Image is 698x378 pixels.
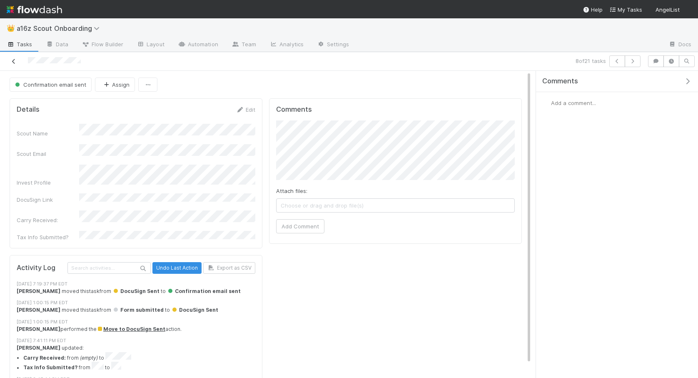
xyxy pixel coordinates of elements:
[576,57,606,65] span: 8 of 21 tasks
[225,38,263,52] a: Team
[17,318,255,325] div: [DATE] 1:00:15 PM EDT
[310,38,356,52] a: Settings
[17,280,255,288] div: [DATE] 7:19:37 PM EDT
[543,99,551,107] img: avatar_6daca87a-2c2e-4848-8ddb-62067031c24f.png
[112,288,160,294] span: DocuSign Sent
[97,326,165,332] a: Move to DocuSign Sent
[171,38,225,52] a: Automation
[75,38,130,52] a: Flow Builder
[13,81,86,88] span: Confirmation email sent
[7,3,62,17] img: logo-inverted-e16ddd16eac7371096b0.svg
[17,345,60,351] strong: [PERSON_NAME]
[276,105,515,114] h5: Comments
[17,129,79,138] div: Scout Name
[609,5,642,14] a: My Tasks
[662,38,698,52] a: Docs
[17,337,255,344] div: [DATE] 7:41:11 PM EDT
[23,362,255,372] li: from to
[17,299,255,306] div: [DATE] 1:00:15 PM EDT
[80,355,98,361] em: (empty)
[656,6,680,13] span: AngelList
[95,78,135,92] button: Assign
[542,77,578,85] span: Comments
[683,6,691,14] img: avatar_6daca87a-2c2e-4848-8ddb-62067031c24f.png
[10,78,92,92] button: Confirmation email sent
[17,288,60,294] strong: [PERSON_NAME]
[17,307,60,313] strong: [PERSON_NAME]
[263,38,310,52] a: Analytics
[276,219,324,233] button: Add Comment
[152,262,202,274] button: Undo Last Action
[167,288,241,294] span: Confirmation email sent
[23,365,77,371] strong: Tax Info Submitted?
[112,307,164,313] span: Form submitted
[17,24,104,33] span: a16z Scout Onboarding
[17,344,255,372] div: updated:
[82,40,123,48] span: Flow Builder
[17,325,255,333] div: performed the action.
[236,106,255,113] a: Edit
[23,352,255,362] li: from to
[203,262,255,274] button: Export as CSV
[277,199,514,212] span: Choose or drag and drop file(s)
[39,38,75,52] a: Data
[276,187,307,195] label: Attach files:
[7,40,32,48] span: Tasks
[130,38,171,52] a: Layout
[609,6,642,13] span: My Tasks
[17,288,255,295] div: moved this task from to
[17,233,79,241] div: Tax Info Submitted?
[17,195,79,204] div: DocuSign Link
[17,216,79,224] div: Carry Received:
[17,326,60,332] strong: [PERSON_NAME]
[67,262,151,273] input: Search activities...
[23,355,66,361] strong: Carry Received:
[171,307,218,313] span: DocuSign Sent
[17,264,66,272] h5: Activity Log
[17,178,79,187] div: Invest Profile
[17,306,255,314] div: moved this task from to
[17,150,79,158] div: Scout Email
[17,105,40,114] h5: Details
[583,5,603,14] div: Help
[7,25,15,32] span: 👑
[551,100,596,106] span: Add a comment...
